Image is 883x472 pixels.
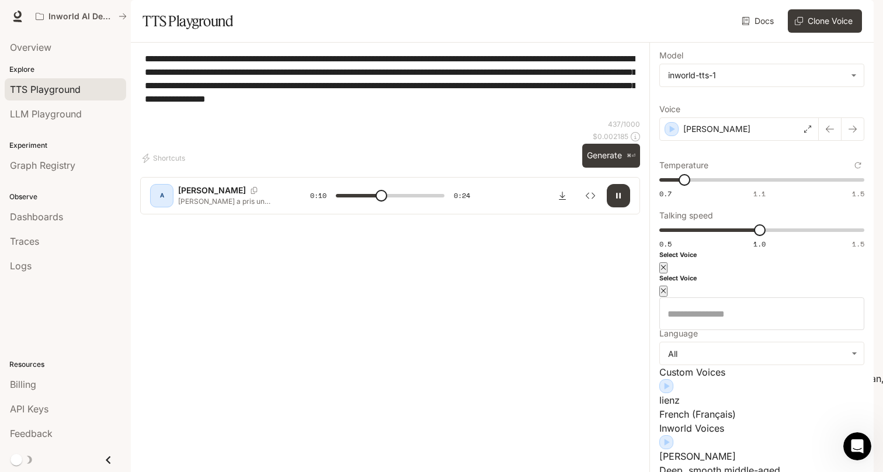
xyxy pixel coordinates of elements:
span: 1.1 [753,189,766,199]
p: Temperature [659,161,708,169]
button: Clone Voice [788,9,862,33]
p: [PERSON_NAME] [659,449,864,463]
button: Generate⌘⏎ [582,144,640,168]
p: Inworld AI Demos [48,12,114,22]
h1: TTS Playground [142,9,233,33]
p: Inworld Voices [659,421,864,435]
p: [PERSON_NAME] [683,123,750,135]
p: 437 / 1000 [608,119,640,129]
h6: Select Voice [659,274,864,283]
div: inworld-tts-1 [660,64,864,86]
a: Docs [739,9,778,33]
span: French (Français) [659,408,736,420]
span: 0.5 [659,239,672,249]
p: ⌘⏎ [627,152,635,159]
p: $ 0.002185 [593,131,628,141]
p: Language [659,329,698,338]
span: 0:10 [310,190,326,202]
p: Model [659,51,683,60]
button: Copy Voice ID [246,187,262,194]
div: All [660,342,864,365]
span: 0:24 [454,190,470,202]
span: 1.5 [852,189,864,199]
iframe: Intercom live chat [843,432,871,460]
button: Shortcuts [140,149,190,168]
p: Talking speed [659,211,713,220]
h6: Select Voice [659,251,864,260]
button: Download audio [551,184,574,207]
p: [PERSON_NAME] a pris un rendez-vous chez le dentiste pour une vérification de routine de ses dent... [178,196,282,206]
div: inworld-tts-1 [668,70,845,81]
span: 1.0 [753,239,766,249]
span: 1.5 [852,239,864,249]
div: A [152,186,171,205]
span: 0.7 [659,189,672,199]
p: Voice [659,105,680,113]
button: Inspect [579,184,602,207]
p: Custom Voices [659,365,864,379]
button: All workspaces [30,5,132,28]
p: lienz [659,393,864,407]
button: Reset to default [851,159,864,172]
p: [PERSON_NAME] [178,185,246,196]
